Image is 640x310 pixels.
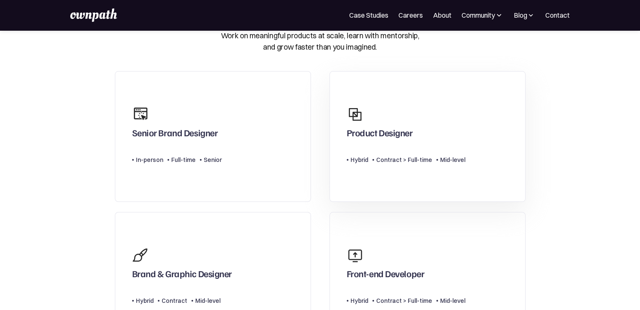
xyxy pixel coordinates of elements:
[329,71,526,202] a: Product DesignerHybridContract > Full-timeMid-level
[462,10,503,20] div: Community
[351,296,368,306] div: Hybrid
[347,268,425,283] div: Front-end Developer
[136,296,154,306] div: Hybrid
[462,10,495,20] div: Community
[398,10,423,20] a: Careers
[132,127,218,142] div: Senior Brand Designer
[513,10,535,20] div: Blog
[376,155,432,165] div: Contract > Full-time
[136,155,163,165] div: In-person
[162,296,187,306] div: Contract
[351,155,368,165] div: Hybrid
[204,155,222,165] div: Senior
[440,296,465,306] div: Mid-level
[132,268,232,283] div: Brand & Graphic Designer
[376,296,432,306] div: Contract > Full-time
[349,10,388,20] a: Case Studies
[195,296,220,306] div: Mid-level
[171,155,196,165] div: Full-time
[513,10,527,20] div: Blog
[115,71,311,202] a: Senior Brand DesignerIn-personFull-timeSenior
[440,155,465,165] div: Mid-level
[433,10,451,20] a: About
[347,127,413,142] div: Product Designer
[221,30,420,53] div: Work on meaningful products at scale, learn with mentorship, and grow faster than you imagined.
[545,10,570,20] a: Contact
